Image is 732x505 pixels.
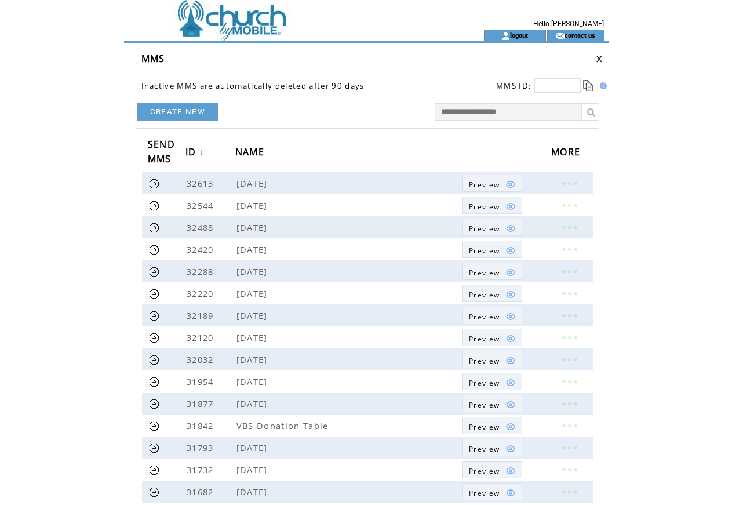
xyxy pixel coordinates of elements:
span: [DATE] [236,199,271,211]
span: [DATE] [236,486,271,497]
span: Show MMS preview [469,422,500,432]
span: VBS Donation Table [236,420,332,431]
img: account_icon.gif [501,31,510,41]
a: Preview [462,175,522,192]
span: Show MMS preview [469,334,500,344]
span: 32544 [187,199,217,211]
span: 31682 [187,486,217,497]
a: Preview [462,439,522,456]
span: 32420 [187,244,217,255]
span: MMS [141,52,165,65]
span: 31793 [187,442,217,453]
span: Show MMS preview [469,224,500,234]
span: Show MMS preview [469,290,500,300]
span: [DATE] [236,266,271,277]
span: [DATE] [236,310,271,321]
span: 31732 [187,464,217,475]
span: [DATE] [236,288,271,299]
a: NAME [235,142,270,164]
span: 32220 [187,288,217,299]
a: logout [510,31,528,39]
a: Preview [462,351,522,368]
span: Show MMS preview [469,312,500,322]
a: Preview [462,373,522,390]
span: NAME [235,143,267,164]
img: eye.png [505,444,516,454]
span: [DATE] [236,464,271,475]
img: eye.png [505,422,516,432]
img: eye.png [505,399,516,410]
img: eye.png [505,488,516,498]
span: [DATE] [236,332,271,343]
span: 31842 [187,420,217,431]
span: 31954 [187,376,217,387]
a: Preview [462,329,522,346]
span: 31877 [187,398,217,409]
a: Preview [462,417,522,434]
img: eye.png [505,355,516,366]
span: Show MMS preview [469,488,500,498]
a: ID↓ [185,142,207,164]
span: [DATE] [236,177,271,189]
img: eye.png [505,333,516,344]
a: Preview [462,307,522,324]
span: Show MMS preview [469,378,500,388]
img: eye.png [505,289,516,300]
img: eye.png [505,245,516,256]
span: Hello [PERSON_NAME] [533,20,604,28]
span: MMS ID: [496,81,531,91]
img: eye.png [505,311,516,322]
span: Show MMS preview [469,246,500,256]
span: [DATE] [236,398,271,409]
a: Preview [462,395,522,412]
span: Show MMS preview [469,444,500,454]
span: Show MMS preview [469,268,500,278]
span: [DATE] [236,221,271,233]
span: Show MMS preview [469,356,500,366]
span: Show MMS preview [469,202,500,212]
a: Preview [462,483,522,500]
img: help.gif [596,82,607,89]
span: ID [185,143,199,164]
span: Show MMS preview [469,466,500,476]
span: [DATE] [236,244,271,255]
a: Preview [462,285,522,302]
img: eye.png [505,267,516,278]
a: Preview [462,263,522,280]
span: 32488 [187,221,217,233]
img: eye.png [505,466,516,476]
img: eye.png [505,223,516,234]
a: Preview [462,241,522,258]
span: Show MMS preview [469,180,500,190]
span: MORE [551,143,583,164]
img: eye.png [505,377,516,388]
img: eye.png [505,201,516,212]
a: Preview [462,219,522,236]
span: 32189 [187,310,217,321]
span: Inactive MMS are automatically deleted after 90 days [141,81,365,91]
a: Preview [462,197,522,214]
span: [DATE] [236,376,271,387]
span: [DATE] [236,442,271,453]
span: 32613 [187,177,217,189]
a: CREATE NEW [137,103,218,121]
span: SEND MMS [148,135,175,171]
span: 32120 [187,332,217,343]
span: [DATE] [236,354,271,365]
a: contact us [565,31,595,39]
span: Show MMS preview [469,400,500,410]
img: eye.png [505,179,516,190]
span: 32288 [187,266,217,277]
a: Preview [462,461,522,478]
span: 32032 [187,354,217,365]
img: contact_us_icon.gif [556,31,565,41]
